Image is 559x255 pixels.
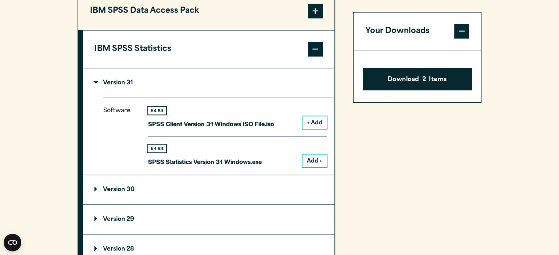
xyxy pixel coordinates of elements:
[422,75,426,85] span: 2
[83,68,334,98] summary: Version 31
[148,156,262,167] p: SPSS Statistics Version 31 Windows.exe
[148,145,166,152] div: 64 Bit
[354,12,481,50] button: Your Downloads
[148,119,274,129] p: SPSS Client Version 31 Windows ISO File.iso
[148,107,166,114] div: 64 Bit
[83,175,334,204] summary: Version 30
[94,216,134,222] p: Version 29
[94,80,133,86] p: Version 31
[94,246,134,252] p: Version 28
[83,205,334,234] summary: Version 29
[363,68,472,91] button: Download2Items
[83,30,334,68] button: IBM SPSS Statistics
[354,50,481,102] div: Your Downloads
[4,234,21,251] button: Open CMP widget
[302,154,327,167] button: Add +
[103,106,136,161] p: Software
[94,187,135,193] p: Version 30
[302,116,327,129] button: + Add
